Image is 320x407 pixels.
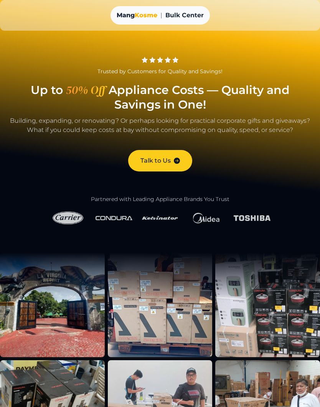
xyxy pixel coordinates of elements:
[9,116,311,142] p: Building, expanding, or renovating? Or perhaps looking for practical corporate gifts and giveaway...
[135,12,157,19] span: Kosme
[9,196,311,203] h2: Partnered with Leading Appliance Brands You Trust
[9,68,311,75] div: Trusted by Customers for Quality and Savings!
[142,209,178,227] img: Kelvinator Logo
[49,209,86,227] img: Carrier Logo
[63,83,109,97] span: 50% Off
[128,150,192,171] a: Talk to Us
[96,214,132,222] img: Condura Logo
[165,11,204,20] span: Bulk Center
[188,209,224,227] img: Midea Logo
[160,11,162,20] span: |
[117,11,157,20] div: Mang
[117,11,157,20] a: MangKosme
[9,83,311,112] h1: Up to Appliance Costs — Quality and Savings in One!
[234,214,271,222] img: Toshiba Logo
